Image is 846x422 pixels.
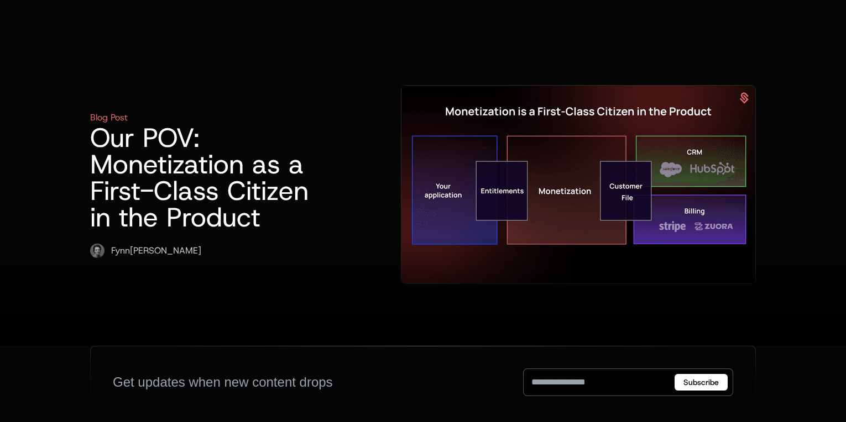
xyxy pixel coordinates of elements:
[113,373,333,391] div: Get updates when new content drops
[90,85,756,284] a: Blog PostOur POV: Monetization as a First-Class Citizen in the ProductfynnFynn[PERSON_NAME]Moneti...
[675,374,728,391] button: Subscribe
[90,111,128,124] div: Blog Post
[90,124,330,230] h1: Our POV: Monetization as a First-Class Citizen in the Product
[401,86,755,283] img: Monetization as First Class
